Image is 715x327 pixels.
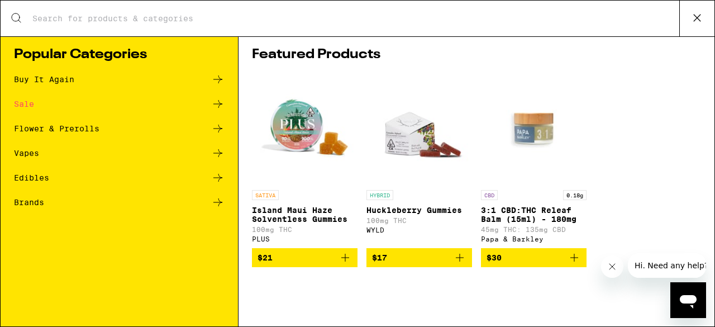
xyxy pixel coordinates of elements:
[252,73,357,184] img: PLUS - Island Maui Haze Solventless Gummies
[252,235,357,243] div: PLUS
[366,206,472,215] p: Huckleberry Gummies
[258,253,273,262] span: $21
[7,8,80,17] span: Hi. Need any help?
[32,13,679,23] input: Search for products & categories
[481,235,587,243] div: Papa & Barkley
[628,253,706,278] iframe: Message from company
[14,149,39,157] div: Vapes
[487,253,502,262] span: $30
[372,253,387,262] span: $17
[252,226,357,233] p: 100mg THC
[481,73,587,248] a: Open page for 3:1 CBD:THC Releaf Balm (15ml) - 180mg from Papa & Barkley
[366,73,472,248] a: Open page for Huckleberry Gummies from WYLD
[252,248,357,267] button: Add to bag
[366,248,472,267] button: Add to bag
[252,190,279,200] p: SATIVA
[14,171,225,184] a: Edibles
[601,255,623,278] iframe: Close message
[563,190,587,200] p: 0.18g
[670,282,706,318] iframe: Button to launch messaging window
[14,73,225,86] a: Buy It Again
[481,248,587,267] button: Add to bag
[14,48,225,61] h1: Popular Categories
[366,190,393,200] p: HYBRID
[14,100,34,108] div: Sale
[252,73,357,248] a: Open page for Island Maui Haze Solventless Gummies from PLUS
[14,97,225,111] a: Sale
[481,73,587,184] img: Papa & Barkley - 3:1 CBD:THC Releaf Balm (15ml) - 180mg
[252,48,701,61] h1: Featured Products
[14,196,225,209] a: Brands
[14,198,44,206] div: Brands
[366,73,472,184] img: WYLD - Huckleberry Gummies
[14,146,225,160] a: Vapes
[481,190,498,200] p: CBD
[366,217,472,224] p: 100mg THC
[481,206,587,224] p: 3:1 CBD:THC Releaf Balm (15ml) - 180mg
[14,125,99,132] div: Flower & Prerolls
[14,75,74,83] div: Buy It Again
[252,206,357,224] p: Island Maui Haze Solventless Gummies
[14,122,225,135] a: Flower & Prerolls
[14,174,49,182] div: Edibles
[366,226,472,234] div: WYLD
[481,226,587,233] p: 45mg THC: 135mg CBD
